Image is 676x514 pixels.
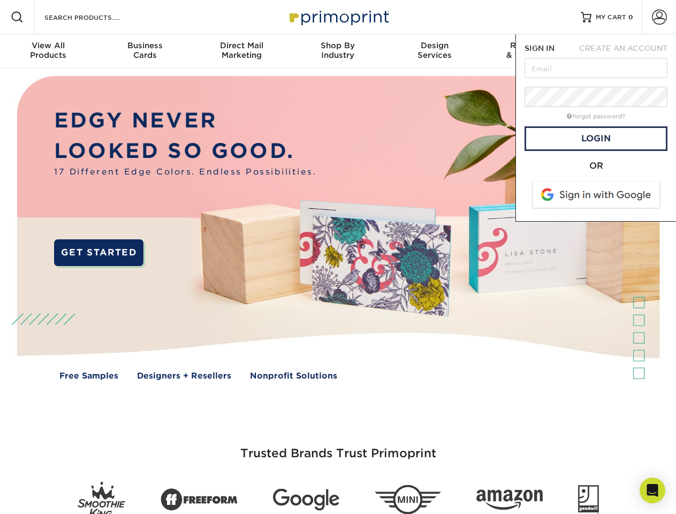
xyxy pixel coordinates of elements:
div: Services [386,41,483,60]
div: Marketing [193,41,290,60]
span: MY CART [596,13,626,22]
div: Cards [96,41,193,60]
h3: Trusted Brands Trust Primoprint [25,421,651,473]
span: Design [386,41,483,50]
a: Designers + Resellers [137,370,231,382]
a: DesignServices [386,34,483,69]
a: Nonprofit Solutions [250,370,337,382]
span: Direct Mail [193,41,290,50]
span: 17 Different Edge Colors. Endless Possibilities. [54,166,316,178]
span: Business [96,41,193,50]
a: BusinessCards [96,34,193,69]
img: Goodwill [578,485,599,514]
a: GET STARTED [54,239,143,266]
p: LOOKED SO GOOD. [54,136,316,167]
div: Open Intercom Messenger [640,478,665,503]
span: SIGN IN [525,44,555,52]
span: 0 [628,13,633,21]
span: Resources [483,41,579,50]
a: Direct MailMarketing [193,34,290,69]
a: Free Samples [59,370,118,382]
div: Industry [290,41,386,60]
input: SEARCH PRODUCTS..... [43,11,148,24]
iframe: Google Customer Reviews [3,481,91,510]
div: OR [525,160,667,172]
span: Shop By [290,41,386,50]
img: Primoprint [285,5,392,28]
input: Email [525,58,667,78]
p: EDGY NEVER [54,105,316,136]
div: & Templates [483,41,579,60]
a: forgot password? [567,113,625,120]
img: Google [273,489,339,511]
a: Shop ByIndustry [290,34,386,69]
a: Login [525,126,667,151]
span: CREATE AN ACCOUNT [579,44,667,52]
a: Resources& Templates [483,34,579,69]
img: Amazon [476,490,543,510]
